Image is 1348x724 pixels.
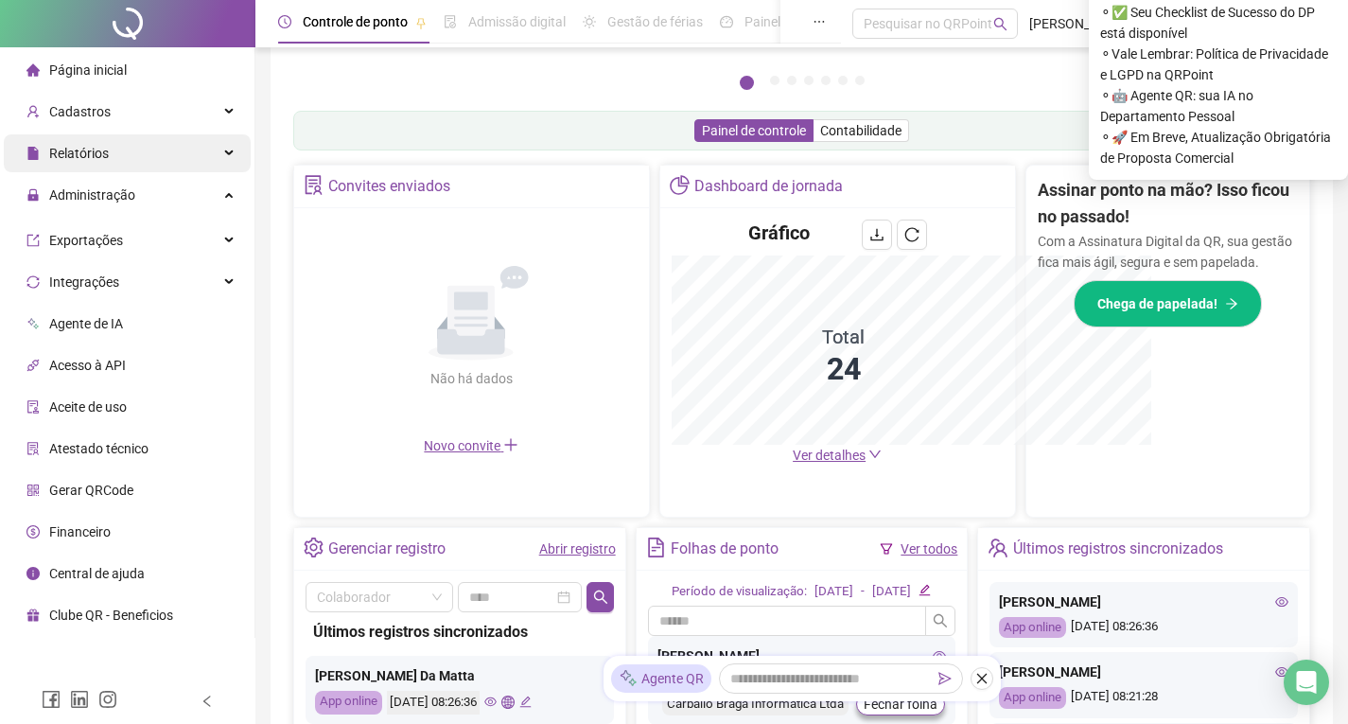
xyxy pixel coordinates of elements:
div: [DATE] 08:21:28 [999,687,1288,709]
div: Open Intercom Messenger [1284,660,1329,705]
span: Atestado técnico [49,441,149,456]
div: [PERSON_NAME] [999,662,1288,682]
span: ellipsis [813,15,826,28]
span: left [201,695,214,708]
span: Página inicial [49,62,127,78]
span: eye [933,649,946,662]
span: search [993,17,1007,31]
span: [PERSON_NAME] Braga Informática Ltda [1029,13,1159,34]
span: file-text [646,538,666,557]
span: Integrações [49,274,119,290]
span: edit [919,584,931,596]
span: Novo convite [424,438,518,453]
span: send [938,672,952,685]
span: Agente de IA [49,316,123,331]
span: api [26,359,40,372]
span: Controle de ponto [303,14,408,29]
span: home [26,63,40,77]
span: ⚬ 🤖 Agente QR: sua IA no Departamento Pessoal [1100,85,1337,127]
span: dollar [26,525,40,539]
span: Fechar folha [864,694,937,715]
span: pie-chart [670,175,690,195]
span: plus [503,437,518,452]
span: close [975,672,989,685]
span: ⚬ ✅ Seu Checklist de Sucesso do DP está disponível [1100,2,1337,44]
h2: Assinar ponto na mão? Isso ficou no passado! [1038,177,1299,231]
span: Ver detalhes [793,448,866,463]
div: Últimos registros sincronizados [1013,533,1223,565]
span: user-add [26,105,40,118]
span: Chega de papelada! [1097,293,1217,314]
div: - [861,582,865,602]
div: App online [999,687,1066,709]
span: audit [26,400,40,414]
h4: Gráfico [748,220,810,246]
span: team [988,538,1007,557]
div: Carballo Braga Informática Ltda [662,694,849,715]
span: clock-circle [278,15,291,28]
div: Não há dados [384,368,558,389]
span: Cadastros [49,104,111,119]
span: export [26,234,40,247]
div: Dashboard de jornada [694,170,843,203]
span: Gestão de férias [607,14,703,29]
button: 3 [787,76,797,85]
a: Ver detalhes down [793,448,882,463]
button: Fechar folha [856,693,945,715]
div: [PERSON_NAME] Da Matta [315,665,604,686]
div: App online [999,617,1066,639]
span: search [933,613,948,628]
span: Gerar QRCode [49,483,133,498]
span: Administração [49,187,135,203]
button: 4 [804,76,814,85]
span: Clube QR - Beneficios [49,608,173,623]
span: qrcode [26,484,40,497]
span: lock [26,188,40,202]
span: Painel de controle [702,123,806,138]
span: pushpin [415,17,427,28]
span: reload [904,227,919,242]
span: Financeiro [49,524,111,539]
button: 2 [770,76,779,85]
span: gift [26,609,40,622]
span: ⚬ Vale Lembrar: Política de Privacidade e LGPD na QRPoint [1100,44,1337,85]
img: sparkle-icon.fc2bf0ac1784a2077858766a79e2daf3.svg [619,669,638,689]
div: Agente QR [611,664,711,693]
span: solution [304,175,324,195]
div: [PERSON_NAME] [657,645,947,666]
span: file-done [444,15,457,28]
span: Relatórios [49,146,109,161]
span: facebook [42,690,61,709]
span: Admissão digital [468,14,566,29]
div: Período de visualização: [672,582,807,602]
span: dashboard [720,15,733,28]
span: Painel do DP [744,14,818,29]
span: sync [26,275,40,289]
span: global [501,696,514,708]
span: ⚬ 🚀 Em Breve, Atualização Obrigatória de Proposta Comercial [1100,127,1337,168]
div: [PERSON_NAME] [999,592,1288,612]
div: Convites enviados [328,170,450,203]
div: [DATE] [872,582,911,602]
span: instagram [98,690,117,709]
span: eye [484,696,497,708]
div: [DATE] [814,582,853,602]
div: Folhas de ponto [671,533,779,565]
span: down [868,448,882,461]
span: search [593,590,608,605]
span: arrow-right [1225,297,1238,310]
span: download [869,227,884,242]
div: [DATE] 08:26:36 [999,617,1288,639]
span: info-circle [26,567,40,580]
span: Aceite de uso [49,399,127,415]
button: 7 [855,76,865,85]
span: solution [26,442,40,455]
span: Contabilidade [820,123,902,138]
span: setting [304,538,324,557]
span: eye [1275,595,1288,609]
button: Chega de papelada! [1074,280,1262,327]
a: Ver todos [901,541,957,556]
button: 1 [740,76,754,90]
span: file [26,147,40,160]
button: 5 [821,76,831,85]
